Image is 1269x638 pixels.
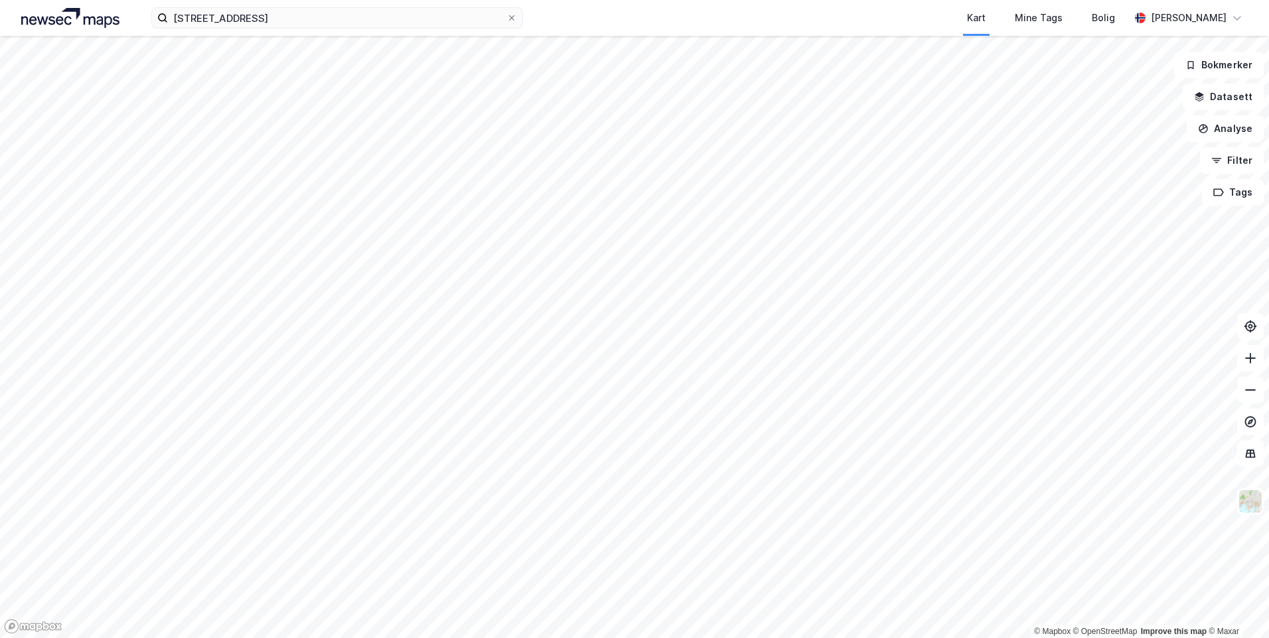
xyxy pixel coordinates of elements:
[4,619,62,634] a: Mapbox homepage
[1203,574,1269,638] div: Kontrollprogram for chat
[1141,627,1207,636] a: Improve this map
[21,8,119,28] img: logo.a4113a55bc3d86da70a041830d287a7e.svg
[1187,115,1264,142] button: Analyse
[1202,179,1264,206] button: Tags
[1092,10,1115,26] div: Bolig
[1015,10,1063,26] div: Mine Tags
[1073,627,1138,636] a: OpenStreetMap
[1200,147,1264,174] button: Filter
[1174,52,1264,78] button: Bokmerker
[1183,84,1264,110] button: Datasett
[168,8,506,28] input: Søk på adresse, matrikkel, gårdeiere, leietakere eller personer
[1034,627,1071,636] a: Mapbox
[967,10,986,26] div: Kart
[1151,10,1227,26] div: [PERSON_NAME]
[1203,574,1269,638] iframe: Chat Widget
[1238,489,1263,514] img: Z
